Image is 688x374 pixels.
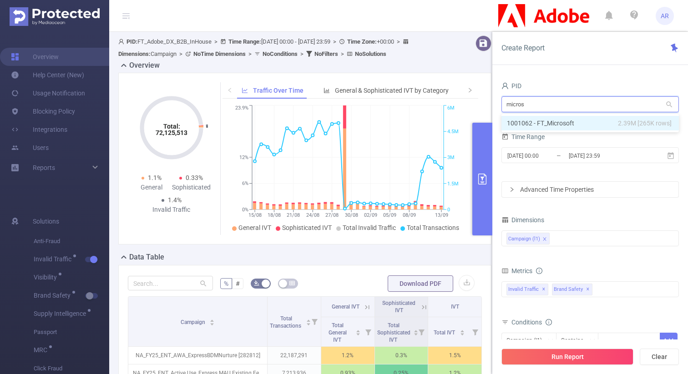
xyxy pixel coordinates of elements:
span: Supply Intelligence [34,310,89,317]
i: icon: caret-up [355,329,360,331]
tspan: 12% [239,155,248,160]
i: icon: user [118,39,126,45]
tspan: 6% [242,181,248,187]
i: icon: caret-up [460,329,465,331]
span: # [236,280,240,287]
i: icon: caret-down [306,322,311,324]
span: Dimensions [501,216,544,224]
span: % [224,280,228,287]
tspan: 30/08 [344,212,358,218]
span: Conditions [511,319,552,326]
b: No Solutions [355,50,386,57]
span: > [246,50,254,57]
i: icon: info-circle [536,268,542,274]
tspan: 27/08 [325,212,339,218]
a: Help Center (New) [11,66,84,84]
span: > [298,50,306,57]
span: Passport [34,323,109,341]
span: > [212,38,220,45]
i: icon: left [227,87,233,93]
tspan: 24/08 [306,212,319,218]
span: > [177,50,185,57]
span: 2.39M [265K rows] [618,118,672,128]
a: Blocking Policy [11,102,75,120]
input: End date [568,150,642,162]
span: 1.4% [168,196,182,204]
div: Contains [561,333,590,348]
p: 0.3% [375,347,428,364]
i: icon: down [590,338,595,344]
span: Reports [33,164,55,171]
tspan: 72,125,513 [156,129,187,136]
a: Integrations [11,120,67,139]
b: Time Range: [228,38,261,45]
p: 1.2% [321,347,374,364]
span: General IVT [332,304,359,310]
i: icon: caret-up [414,329,419,331]
i: icon: bar-chart [324,87,330,94]
div: Campaign (l1) [506,333,548,348]
i: Filter menu [362,317,374,346]
span: ✕ [586,284,590,295]
tspan: 0 [447,207,450,213]
i: Filter menu [308,297,321,346]
b: No Filters [314,50,338,57]
span: Total Transactions [270,315,303,329]
span: IVT [451,304,459,310]
button: Download PDF [388,275,453,292]
b: No Time Dimensions [193,50,246,57]
div: Sophisticated [172,183,212,192]
span: Solutions [33,212,59,230]
tspan: 23.9% [235,105,248,111]
i: icon: close [542,237,547,242]
span: > [330,38,339,45]
h2: Overview [129,60,160,71]
i: icon: bg-colors [254,280,259,286]
a: Reports [33,159,55,177]
i: icon: caret-down [210,322,215,324]
a: Usage Notification [11,84,85,102]
span: Anti-Fraud [34,232,109,250]
span: Visibility [34,274,60,280]
span: Create Report [501,44,545,52]
p: 1.5% [428,347,481,364]
span: Total IVT [434,329,456,336]
i: icon: down [548,338,553,344]
span: Time Range [501,133,545,140]
i: icon: caret-up [210,318,215,321]
tspan: 15/08 [248,212,261,218]
tspan: 02/09 [364,212,377,218]
input: Start date [506,150,580,162]
span: ✕ [542,284,546,295]
span: Brand Safety [34,292,74,299]
a: Overview [11,48,59,66]
span: Total Transactions [407,224,459,231]
tspan: 08/09 [402,212,415,218]
b: No Conditions [263,50,298,57]
i: icon: caret-down [460,332,465,334]
tspan: 3M [447,155,455,161]
i: icon: user [501,82,509,90]
span: > [394,38,403,45]
div: Invalid Traffic [152,205,192,214]
tspan: Total: [163,123,180,130]
div: General [132,183,172,192]
span: AR [661,7,669,25]
li: 1001062 - FT_Microsoft [501,116,679,130]
tspan: 4.5M [447,129,459,135]
h2: Data Table [129,252,164,263]
button: Run Report [501,349,633,365]
button: Clear [640,349,679,365]
i: icon: line-chart [242,87,248,94]
span: FT_Adobe_DX_B2B_InHouse [DATE] 00:00 - [DATE] 23:59 +00:00 [118,38,411,57]
div: Sort [209,318,215,324]
span: General IVT [238,224,271,231]
p: NA_FY25_ENT_AWA_ExpressBDMNurture [282812] [128,347,267,364]
span: Total General IVT [329,322,347,343]
span: Traffic Over Time [253,87,304,94]
i: Filter menu [469,317,481,346]
tspan: 0% [242,207,248,213]
span: Metrics [501,267,532,274]
input: Search... [128,276,213,290]
span: Invalid Traffic [506,284,548,295]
